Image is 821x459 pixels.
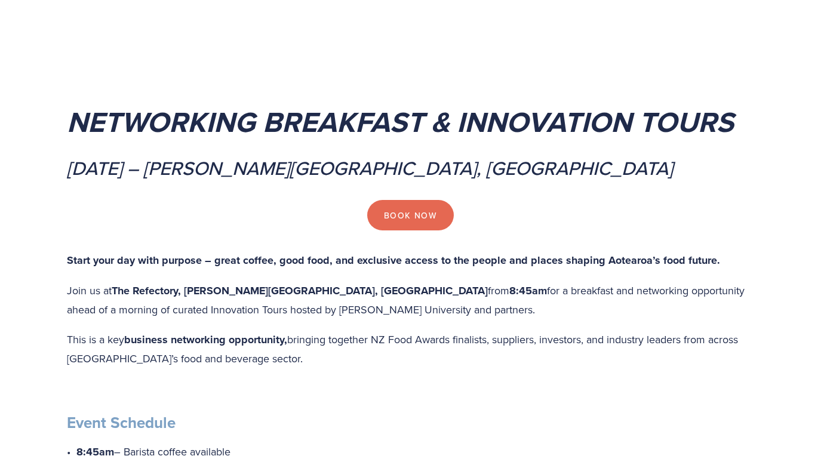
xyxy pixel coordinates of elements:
a: Book Now [367,200,454,231]
p: Join us at from for a breakfast and networking opportunity ahead of a morning of curated Innovati... [67,281,755,319]
strong: business networking opportunity, [124,332,287,347]
strong: The Refectory, [PERSON_NAME][GEOGRAPHIC_DATA], [GEOGRAPHIC_DATA] [112,283,488,298]
strong: 8:45am [509,283,547,298]
strong: Event Schedule [67,411,176,434]
p: This is a key bringing together NZ Food Awards finalists, suppliers, investors, and industry lead... [67,330,755,368]
strong: Start your day with purpose – great coffee, good food, and exclusive access to the people and pla... [67,252,720,268]
em: [DATE] – [PERSON_NAME][GEOGRAPHIC_DATA], [GEOGRAPHIC_DATA] [67,154,673,181]
em: Networking Breakfast & Innovation Tours [67,101,734,143]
